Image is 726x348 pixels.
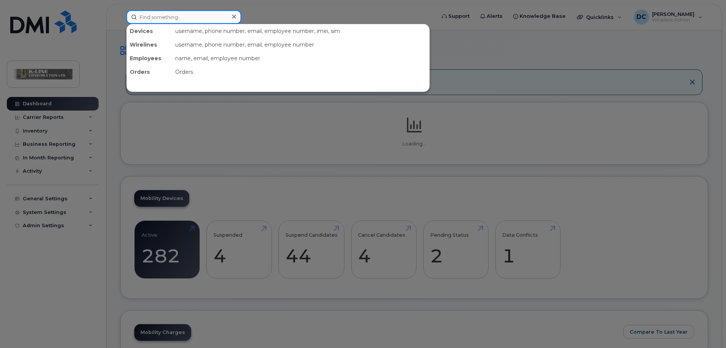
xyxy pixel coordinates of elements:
div: username, phone number, email, employee number, imei, sim [172,24,429,38]
div: name, email, employee number [172,51,429,65]
div: Wirelines [127,38,172,51]
div: Employees [127,51,172,65]
div: username, phone number, email, employee number [172,38,429,51]
div: Orders [127,65,172,79]
div: Orders [172,65,429,79]
div: Devices [127,24,172,38]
